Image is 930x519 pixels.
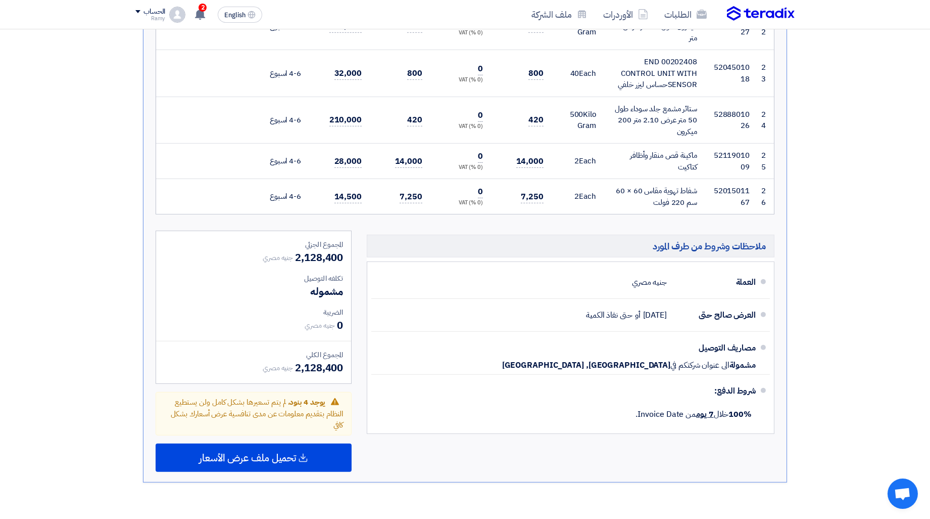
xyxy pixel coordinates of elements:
div: (0 %) VAT [438,163,483,172]
span: 14,500 [334,191,362,203]
td: 23 [758,50,774,97]
span: 0 [478,63,483,75]
div: (0 %) VAT [438,76,483,84]
span: جنيه مصري [263,252,293,263]
span: 2 [199,4,207,12]
div: جنيه مصري [632,273,667,292]
td: 24 [758,97,774,144]
div: Ramy [135,16,165,21]
a: الطلبات [656,3,715,26]
a: الأوردرات [595,3,656,26]
span: 14,000 [395,155,422,168]
h5: ملاحظات وشروط من طرف المورد [367,235,774,257]
td: 5201501167 [705,179,758,214]
span: ، لم يتم تسعيرها بشكل كامل ولن يستطيع النظام بتقديم معلومات عن مدى تنافسية عرض أسعارك بشكل كافي [171,397,344,430]
td: Each [552,50,604,97]
div: 00202408 END CONTROL UNIT WITH SENSORحساس ليزر خلفي [612,56,697,91]
span: حتى نفاذ الكمية [586,310,632,320]
span: [DATE] [643,310,667,320]
span: 500 [570,109,583,120]
div: العرض صالح حتى [675,303,756,327]
span: أو [635,310,641,320]
img: profile_test.png [169,7,185,23]
td: 25 [758,144,774,179]
div: (0 %) VAT [438,199,483,207]
span: 800 [528,67,544,80]
td: Each [552,179,604,214]
td: 26 [758,179,774,214]
td: 5204501018 [705,50,758,97]
div: ستائر مشمع جلد سوداء طول 50 متر عرض 2.10 متر 200 ميكرون [612,103,697,138]
span: خلال من Invoice Date. [635,408,752,420]
td: 4-6 اسبوع [257,179,309,214]
div: مصاريف التوصيل [675,336,756,360]
td: Each [552,144,604,179]
span: 40 [570,68,579,79]
span: 32,000 [334,67,362,80]
div: (0 %) VAT [438,29,483,37]
div: شروط الدفع: [387,379,756,403]
span: 0 [478,150,483,163]
span: مشمولة [729,360,756,370]
img: Teradix logo [727,6,795,21]
span: مشموله [310,284,343,299]
td: 5288801026 [705,97,758,144]
td: 5211901009 [705,144,758,179]
span: 420 [407,114,422,126]
div: المجموع الجزئي [164,239,343,250]
span: الى عنوان شركتكم في [670,360,729,370]
span: 2 [574,191,579,202]
span: 2,128,400 [295,250,343,265]
span: English [224,12,246,19]
div: تكلفه التوصيل [164,273,343,284]
a: ملف الشركة [523,3,595,26]
button: English [218,7,262,23]
div: ماكينة قص منقار وأظافر كتاكيت [612,150,697,172]
td: Kilo Gram [552,97,604,144]
td: 4-6 اسبوع [257,50,309,97]
span: 0 [478,109,483,122]
span: 28,000 [334,155,362,168]
span: [GEOGRAPHIC_DATA], [GEOGRAPHIC_DATA] [502,360,670,370]
span: جنيه مصري [305,320,335,331]
span: 210,000 [329,114,362,126]
div: العملة [675,270,756,294]
div: الضريبة [164,307,343,318]
span: 7,250 [521,191,544,203]
span: 7,250 [400,191,422,203]
span: جنيه مصري [263,363,293,373]
div: (0 %) VAT [438,122,483,131]
span: 800 [407,67,422,80]
div: شفاط تهوية مقاس 60 × 60 سم 220 فولت [612,185,697,208]
strong: 100% [728,408,752,420]
span: تحميل ملف عرض الأسعار [199,453,296,462]
span: 2 [574,155,579,166]
td: 4-6 اسبوع [257,144,309,179]
span: 2,128,400 [295,360,343,375]
div: الحساب [143,8,165,16]
td: 4-6 اسبوع [257,97,309,144]
u: 7 يوم [696,408,714,420]
span: يوجد 4 بنود [290,397,325,408]
div: Open chat [888,479,918,509]
div: المجموع الكلي [164,350,343,360]
span: 420 [528,114,544,126]
span: 0 [337,318,343,333]
span: 0 [478,186,483,198]
span: 14,000 [516,155,544,168]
